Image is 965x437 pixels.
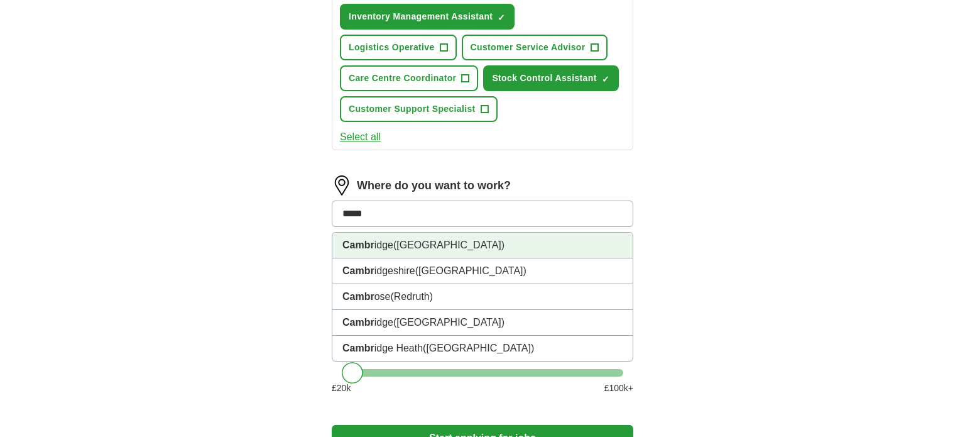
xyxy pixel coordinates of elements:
[492,72,596,85] span: Stock Control Assistant
[332,310,633,336] li: idge
[340,96,498,122] button: Customer Support Specialist
[423,343,534,353] span: ([GEOGRAPHIC_DATA])
[342,343,374,353] strong: Cambr
[390,291,433,302] span: (Redruth)
[602,74,609,84] span: ✓
[342,240,374,250] strong: Cambr
[340,65,478,91] button: Care Centre Coordinator
[340,4,515,30] button: Inventory Management Assistant✓
[332,336,633,361] li: idge Heath
[332,284,633,310] li: ose
[357,177,511,194] label: Where do you want to work?
[340,35,457,60] button: Logistics Operative
[604,382,633,395] span: £ 100 k+
[415,265,526,276] span: ([GEOGRAPHIC_DATA])
[462,35,608,60] button: Customer Service Advisor
[332,233,633,258] li: idge
[483,65,618,91] button: Stock Control Assistant✓
[340,130,381,145] button: Select all
[342,291,374,302] strong: Cambr
[349,41,435,54] span: Logistics Operative
[342,317,374,328] strong: Cambr
[349,102,476,116] span: Customer Support Specialist
[332,175,352,196] img: location.png
[471,41,586,54] span: Customer Service Advisor
[332,382,351,395] span: £ 20 k
[349,72,456,85] span: Care Centre Coordinator
[349,10,493,23] span: Inventory Management Assistant
[332,258,633,284] li: idgeshire
[393,240,504,250] span: ([GEOGRAPHIC_DATA])
[342,265,374,276] strong: Cambr
[393,317,504,328] span: ([GEOGRAPHIC_DATA])
[498,13,505,23] span: ✓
